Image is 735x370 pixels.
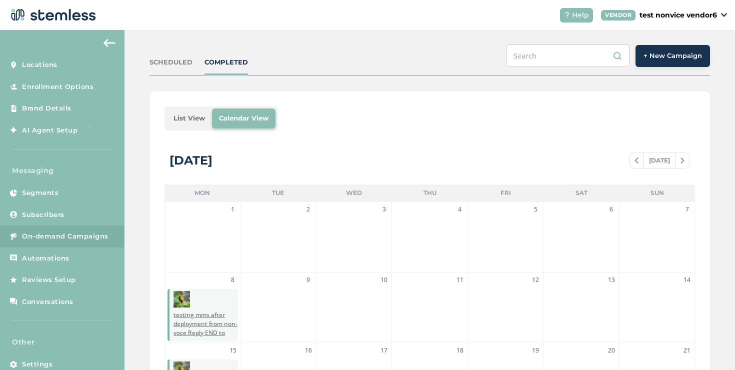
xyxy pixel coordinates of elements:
span: 19 [530,345,540,355]
span: Help [572,10,589,20]
img: icon-chevron-right-bae969c5.svg [680,157,684,163]
span: Brand Details [22,103,71,113]
span: Automations [22,253,69,263]
li: Thu [392,184,468,201]
li: Sat [543,184,619,201]
span: AI Agent Setup [22,125,77,135]
span: Enrollment Options [22,82,93,92]
span: 15 [228,345,238,355]
img: icon-help-white-03924b79.svg [564,12,570,18]
input: Search [506,44,629,67]
span: 10 [379,275,389,285]
span: 5 [530,204,540,214]
li: Tue [240,184,316,201]
li: Mon [164,184,240,201]
span: 7 [682,204,692,214]
iframe: Chat Widget [685,322,735,370]
div: COMPLETED [204,57,248,67]
span: 21 [682,345,692,355]
div: SCHEDULED [149,57,192,67]
img: icon_down-arrow-small-66adaf34.svg [721,13,727,17]
li: Calendar View [212,108,275,128]
span: 8 [228,275,238,285]
span: 14 [682,275,692,285]
span: 18 [455,345,465,355]
span: 12 [530,275,540,285]
span: 16 [303,345,313,355]
span: 4 [455,204,465,214]
li: Wed [316,184,392,201]
p: test nonvice vendor6 [639,10,717,20]
img: logo-dark-0685b13c.svg [8,5,96,25]
span: Conversations [22,297,73,307]
span: 3 [379,204,389,214]
span: 13 [606,275,616,285]
img: RinyFnsn01v1fIU4AF3ofys6YGPV3P5.jpg [173,291,190,307]
li: Fri [467,184,543,201]
span: 6 [606,204,616,214]
span: Subscribers [22,210,64,220]
div: [DATE] [169,151,212,169]
img: glitter-stars-b7820f95.gif [85,120,105,140]
span: 20 [606,345,616,355]
span: On-demand Campaigns [22,231,108,241]
span: [DATE] [643,153,675,168]
span: 1 [228,204,238,214]
span: testing mms after deployment from non-voce Reply END to cancel [173,310,237,346]
img: icon-arrow-back-accent-c549486e.svg [103,39,115,47]
span: 17 [379,345,389,355]
li: List View [166,108,212,128]
span: 11 [455,275,465,285]
span: Segments [22,188,58,198]
span: 2 [303,204,313,214]
span: 9 [303,275,313,285]
li: Sun [619,184,695,201]
div: VENDOR [601,10,635,20]
span: Reviews Setup [22,275,76,285]
span: Settings [22,359,52,369]
span: Locations [22,60,57,70]
span: + New Campaign [643,51,702,61]
img: icon-chevron-left-b8c47ebb.svg [634,157,638,163]
button: + New Campaign [635,45,710,67]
